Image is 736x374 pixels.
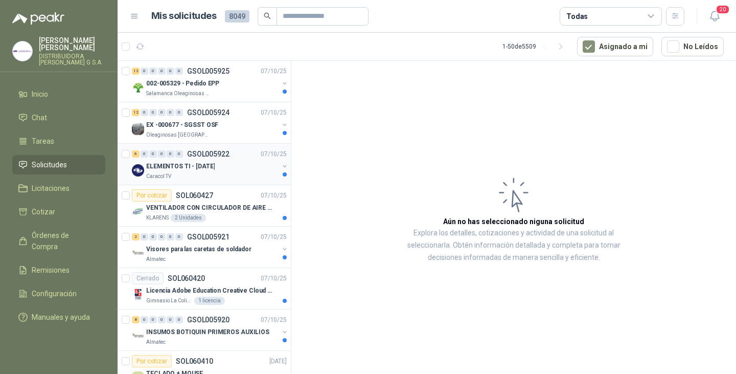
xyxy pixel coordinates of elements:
p: GSOL005920 [187,316,229,323]
div: 0 [149,316,157,323]
p: Caracol TV [146,172,171,181]
p: Licencia Adobe Education Creative Cloud for enterprise license lab and classroom [146,286,273,296]
div: 0 [158,109,166,116]
img: Company Logo [132,123,144,135]
div: 6 [132,150,140,158]
p: 002-005329 - Pedido EPP [146,79,219,89]
p: [PERSON_NAME] [PERSON_NAME] [39,37,105,51]
img: Company Logo [132,247,144,259]
a: 2 0 0 0 0 0 GSOL00592107/10/25 Company LogoVisores para las caretas de soldadorAlmatec [132,231,289,263]
a: Configuración [12,284,105,303]
p: Gimnasio La Colina [146,297,192,305]
p: SOL060410 [176,358,213,365]
a: Manuales y ayuda [12,307,105,327]
p: 07/10/25 [261,274,287,283]
span: Inicio [32,89,48,100]
div: 0 [141,109,148,116]
div: 0 [175,233,183,240]
img: Company Logo [132,164,144,177]
div: Cerrado [132,272,164,284]
p: Visores para las caretas de soldador [146,245,251,254]
span: 20 [716,5,730,14]
img: Company Logo [132,206,144,218]
p: ELEMENTOS TI - [DATE] [146,162,215,171]
span: Solicitudes [32,159,67,170]
span: Configuración [32,288,77,299]
span: search [264,12,271,19]
div: 0 [167,109,174,116]
p: INSUMOS BOTIQUIN PRIMEROS AUXILIOS [146,327,269,337]
p: 07/10/25 [261,149,287,159]
a: Órdenes de Compra [12,226,105,256]
div: 12 [132,68,140,75]
span: 8049 [225,10,249,23]
div: 0 [141,233,148,240]
div: 2 Unidades [171,214,206,222]
div: 0 [167,68,174,75]
div: 0 [158,150,166,158]
p: SOL060420 [168,275,205,282]
p: DISTRIBUIDORA [PERSON_NAME] G S.A [39,53,105,65]
a: Por cotizarSOL06042707/10/25 Company LogoVENTILADOR CON CIRCULADOR DE AIRE MULTIPROPOSITO XPOWER ... [118,185,291,227]
p: 07/10/25 [261,67,287,76]
p: Oleaginosas [GEOGRAPHIC_DATA][PERSON_NAME] [146,131,211,139]
a: 6 0 0 0 0 0 GSOL00592207/10/25 Company LogoELEMENTOS TI - [DATE]Caracol TV [132,148,289,181]
div: 0 [149,150,157,158]
p: GSOL005921 [187,233,229,240]
h1: Mis solicitudes [151,9,217,24]
a: 12 0 0 0 0 0 GSOL00592407/10/25 Company LogoEX -000677 - SGSST OSFOleaginosas [GEOGRAPHIC_DATA][P... [132,106,289,139]
div: 0 [149,68,157,75]
div: 8 [132,316,140,323]
p: 07/10/25 [261,191,287,201]
a: Chat [12,108,105,127]
div: 0 [175,316,183,323]
div: 0 [175,109,183,116]
div: 1 licencia [194,297,225,305]
a: 12 0 0 0 0 0 GSOL00592507/10/25 Company Logo002-005329 - Pedido EPPSalamanca Oleaginosas SAS [132,65,289,98]
p: [DATE] [269,357,287,366]
p: SOL060427 [176,192,213,199]
div: 0 [167,316,174,323]
span: Remisiones [32,265,70,276]
p: Explora los detalles, cotizaciones y actividad de una solicitud al seleccionarla. Obtén informaci... [394,227,634,264]
p: KLARENS [146,214,169,222]
div: 0 [149,233,157,240]
span: Licitaciones [32,183,70,194]
p: 07/10/25 [261,232,287,242]
p: Almatec [146,338,166,346]
p: GSOL005925 [187,68,229,75]
a: Remisiones [12,260,105,280]
div: 12 [132,109,140,116]
div: 2 [132,233,140,240]
div: 0 [175,150,183,158]
button: 20 [705,7,724,26]
div: Todas [566,11,588,22]
p: VENTILADOR CON CIRCULADOR DE AIRE MULTIPROPOSITO XPOWER DE 14" [146,203,273,213]
span: Cotizar [32,206,55,217]
div: 0 [149,109,157,116]
div: 0 [141,150,148,158]
p: GSOL005924 [187,109,229,116]
div: 0 [141,68,148,75]
p: Salamanca Oleaginosas SAS [146,90,211,98]
div: 1 - 50 de 5509 [502,38,569,55]
div: Por cotizar [132,355,172,367]
a: Inicio [12,84,105,104]
img: Company Logo [13,41,32,61]
span: Manuales y ayuda [32,312,90,323]
p: EX -000677 - SGSST OSF [146,120,218,130]
img: Company Logo [132,330,144,342]
div: 0 [158,233,166,240]
div: 0 [167,233,174,240]
img: Logo peakr [12,12,64,25]
button: Asignado a mi [577,37,653,56]
p: 07/10/25 [261,315,287,325]
p: 07/10/25 [261,108,287,118]
h3: Aún no has seleccionado niguna solicitud [443,216,584,227]
img: Company Logo [132,289,144,301]
a: Tareas [12,131,105,151]
div: 0 [175,68,183,75]
a: Solicitudes [12,155,105,174]
span: Órdenes de Compra [32,230,96,252]
div: 0 [167,150,174,158]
